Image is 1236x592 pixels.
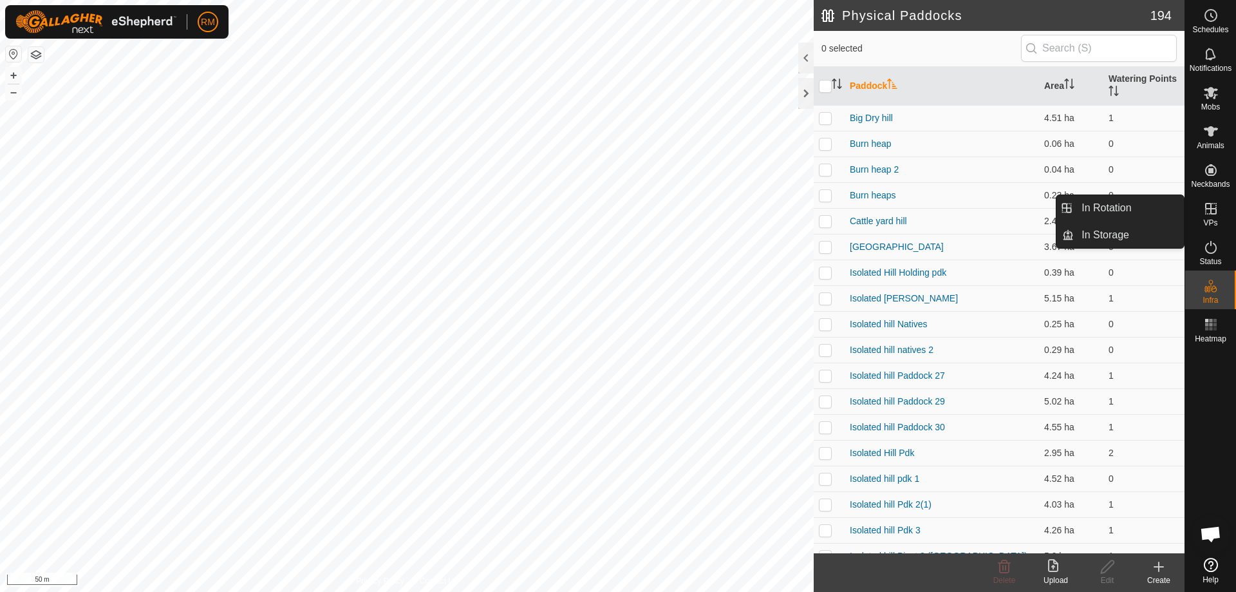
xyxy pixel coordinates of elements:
[1109,88,1119,98] p-sorticon: Activate to sort
[1103,285,1184,311] td: 1
[1103,440,1184,466] td: 2
[1103,388,1184,414] td: 1
[845,67,1039,106] th: Paddock
[993,576,1016,585] span: Delete
[1030,575,1081,586] div: Upload
[1039,337,1103,363] td: 0.29 ha
[201,15,215,29] span: RM
[1064,81,1074,91] p-sorticon: Activate to sort
[1103,466,1184,492] td: 0
[850,138,892,149] a: Burn heap
[1103,105,1184,131] td: 1
[1039,388,1103,414] td: 5.02 ha
[6,46,21,62] button: Reset Map
[887,81,897,91] p-sorticon: Activate to sort
[1056,222,1184,248] li: In Storage
[1103,157,1184,182] td: 0
[1039,440,1103,466] td: 2.95 ha
[850,396,945,406] a: Isolated hill Paddock 29
[1103,182,1184,208] td: 0
[1103,363,1184,388] td: 1
[850,525,921,535] a: Isolated hill Pdk 3
[850,551,1027,561] a: Isolated hill Pivot 2 ([GEOGRAPHIC_DATA])
[1039,105,1103,131] td: 4.51 ha
[1074,195,1184,221] a: In Rotation
[1150,6,1172,25] span: 194
[1195,335,1226,343] span: Heatmap
[1190,64,1231,72] span: Notifications
[1021,35,1177,62] input: Search (S)
[1133,575,1184,586] div: Create
[850,164,899,175] a: Burn heap 2
[1039,208,1103,234] td: 2.45 ha
[850,113,893,123] a: Big Dry hill
[6,84,21,100] button: –
[832,81,842,91] p-sorticon: Activate to sort
[1039,311,1103,337] td: 0.25 ha
[850,473,919,484] a: Isolated hill pdk 1
[1197,142,1224,149] span: Animals
[1199,258,1221,265] span: Status
[850,448,914,458] a: Isolated Hill Pdk
[850,216,907,226] a: Cattle yard hill
[850,345,933,355] a: Isolated hill natives 2
[1185,553,1236,589] a: Help
[1039,466,1103,492] td: 4.52 ha
[1103,337,1184,363] td: 0
[1103,517,1184,543] td: 1
[1081,200,1131,216] span: In Rotation
[850,319,928,329] a: Isolated hill Natives
[1039,260,1103,285] td: 0.39 ha
[1103,311,1184,337] td: 0
[1201,103,1220,111] span: Mobs
[850,293,958,303] a: Isolated [PERSON_NAME]
[356,575,404,587] a: Privacy Policy
[1039,157,1103,182] td: 0.04 ha
[1039,414,1103,440] td: 4.55 ha
[1192,26,1228,33] span: Schedules
[1056,195,1184,221] li: In Rotation
[850,370,945,381] a: Isolated hill Paddock 27
[28,47,44,62] button: Map Layers
[1103,260,1184,285] td: 0
[1039,492,1103,517] td: 4.03 ha
[1039,517,1103,543] td: 4.26 ha
[420,575,458,587] a: Contact Us
[1191,180,1230,188] span: Neckbands
[1203,219,1217,227] span: VPs
[850,499,932,510] a: Isolated hill Pdk 2(1)
[1039,285,1103,311] td: 5.15 ha
[1039,131,1103,157] td: 0.06 ha
[1039,67,1103,106] th: Area
[1081,575,1133,586] div: Edit
[1039,363,1103,388] td: 4.24 ha
[1039,234,1103,260] td: 3.67 ha
[821,42,1021,55] span: 0 selected
[850,267,946,278] a: Isolated Hill Holding pdk
[850,422,945,432] a: Isolated hill Paddock 30
[1203,576,1219,584] span: Help
[1039,543,1103,569] td: 5.9 ha
[821,8,1150,23] h2: Physical Paddocks
[1103,543,1184,569] td: 1
[1103,131,1184,157] td: 0
[15,10,176,33] img: Gallagher Logo
[1074,222,1184,248] a: In Storage
[6,68,21,83] button: +
[1192,515,1230,553] div: Open chat
[850,190,896,200] a: Burn heaps
[1103,67,1184,106] th: Watering Points
[1081,227,1129,243] span: In Storage
[1203,296,1218,304] span: Infra
[1039,182,1103,208] td: 0.23 ha
[850,242,944,252] a: [GEOGRAPHIC_DATA]
[1103,492,1184,517] td: 1
[1103,414,1184,440] td: 1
